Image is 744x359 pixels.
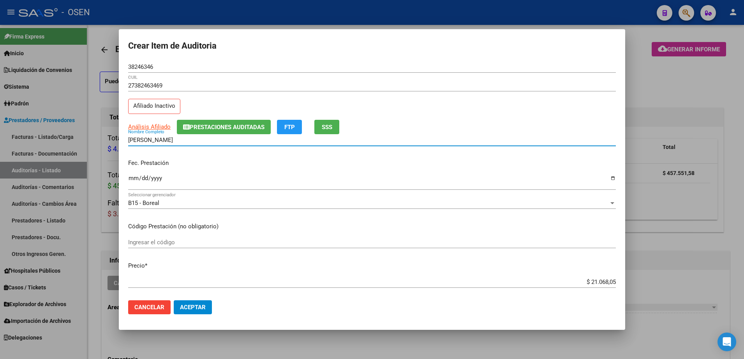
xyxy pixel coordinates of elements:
span: Análisis Afiliado [128,123,171,130]
span: B15 - Boreal [128,200,159,207]
span: Aceptar [180,304,206,311]
button: Aceptar [174,300,212,314]
button: SSS [314,120,339,134]
p: Afiliado Inactivo [128,99,180,114]
h2: Crear Item de Auditoria [128,39,616,53]
span: FTP [284,124,295,131]
p: Código Prestación (no obligatorio) [128,222,616,231]
button: Prestaciones Auditadas [177,120,271,134]
p: Precio [128,261,616,270]
div: Open Intercom Messenger [718,333,736,351]
button: Cancelar [128,300,171,314]
span: SSS [322,124,332,131]
span: Prestaciones Auditadas [190,124,264,131]
p: Fec. Prestación [128,159,616,168]
button: FTP [277,120,302,134]
span: Cancelar [134,304,164,311]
